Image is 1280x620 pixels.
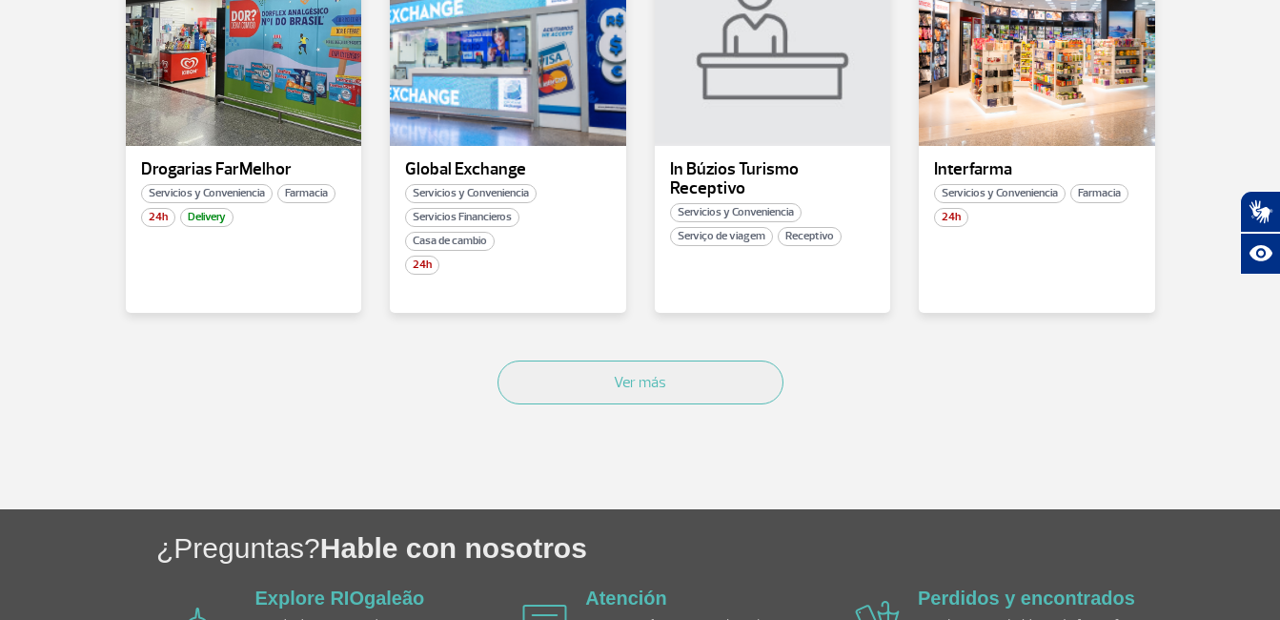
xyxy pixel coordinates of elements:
span: Servicios y Conveniencia [141,184,273,203]
span: Casa de cambio [405,232,495,251]
button: Ver más [498,361,783,404]
span: Farmacia [1070,184,1128,203]
a: Atención [585,588,667,609]
span: Servicios y Conveniencia [670,203,802,222]
span: Hable con nosotros [320,532,587,564]
button: Abrir tradutor de língua de sinais. [1240,191,1280,233]
p: Drogarias FarMelhor [141,160,347,179]
span: Serviço de viagem [670,227,773,246]
button: Abrir recursos assistivos. [1240,233,1280,275]
p: In Búzios Turismo Receptivo [670,160,876,198]
span: Receptivo [778,227,842,246]
span: Farmacia [277,184,335,203]
span: 24h [141,208,175,227]
span: 24h [405,256,439,275]
p: Global Exchange [405,160,611,179]
span: 24h [934,208,968,227]
span: Servicios y Conveniencia [934,184,1066,203]
p: Interfarma [934,160,1140,179]
div: Plugin de acessibilidade da Hand Talk. [1240,191,1280,275]
a: Explore RIOgaleão [255,588,425,609]
span: Servicios y Conveniencia [405,184,537,203]
a: Perdidos y encontrados [918,588,1135,609]
h1: ¿Preguntas? [156,528,1280,568]
span: Delivery [180,208,234,227]
span: Servicios Financieros [405,208,519,227]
